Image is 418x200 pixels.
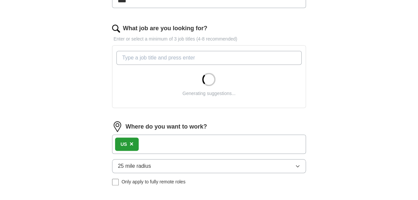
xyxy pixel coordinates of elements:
input: Type a job title and press enter [116,51,301,65]
span: Only apply to fully remote roles [121,178,185,185]
label: What job are you looking for? [123,24,207,33]
label: Where do you want to work? [125,122,207,131]
img: location.png [112,121,123,132]
input: Only apply to fully remote roles [112,179,119,185]
img: search.png [112,25,120,33]
span: × [130,140,134,148]
button: × [130,139,134,149]
div: US [120,141,127,148]
div: Generating suggestions... [183,90,236,97]
button: 25 mile radius [112,159,306,173]
p: Enter or select a minimum of 3 job titles (4-8 recommended) [112,36,306,43]
span: 25 mile radius [118,162,151,170]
